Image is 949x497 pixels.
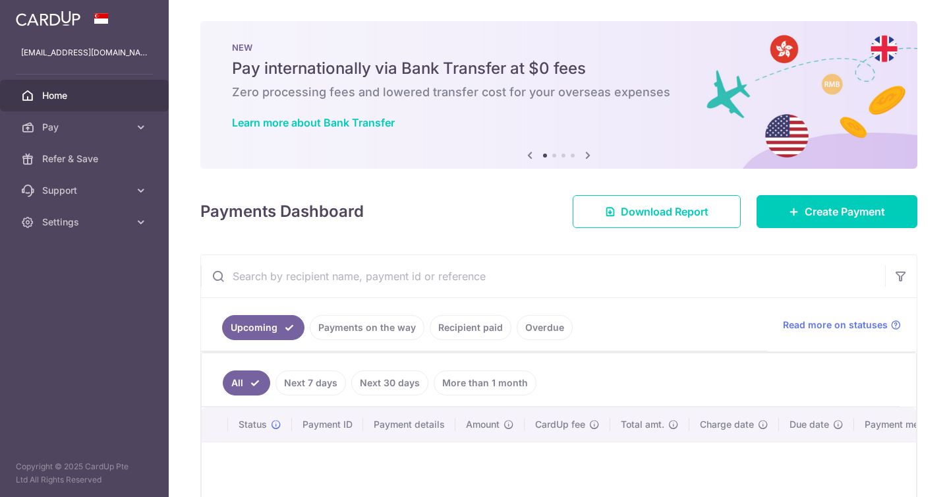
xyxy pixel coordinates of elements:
[621,204,708,219] span: Download Report
[517,315,573,340] a: Overdue
[351,370,428,395] a: Next 30 days
[223,370,270,395] a: All
[232,116,395,129] a: Learn more about Bank Transfer
[310,315,424,340] a: Payments on the way
[363,407,455,442] th: Payment details
[573,195,741,228] a: Download Report
[757,195,917,228] a: Create Payment
[783,318,901,332] a: Read more on statuses
[200,200,364,223] h4: Payments Dashboard
[42,152,129,165] span: Refer & Save
[232,42,886,53] p: NEW
[700,418,754,431] span: Charge date
[292,407,363,442] th: Payment ID
[201,255,885,297] input: Search by recipient name, payment id or reference
[42,121,129,134] span: Pay
[434,370,536,395] a: More than 1 month
[239,418,267,431] span: Status
[42,216,129,229] span: Settings
[466,418,500,431] span: Amount
[232,84,886,100] h6: Zero processing fees and lowered transfer cost for your overseas expenses
[621,418,664,431] span: Total amt.
[430,315,511,340] a: Recipient paid
[16,11,80,26] img: CardUp
[21,46,148,59] p: [EMAIL_ADDRESS][DOMAIN_NAME]
[275,370,346,395] a: Next 7 days
[790,418,829,431] span: Due date
[535,418,585,431] span: CardUp fee
[200,21,917,169] img: Bank transfer banner
[783,318,888,332] span: Read more on statuses
[222,315,304,340] a: Upcoming
[42,184,129,197] span: Support
[805,204,885,219] span: Create Payment
[864,457,936,490] iframe: Opens a widget where you can find more information
[232,58,886,79] h5: Pay internationally via Bank Transfer at $0 fees
[42,89,129,102] span: Home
